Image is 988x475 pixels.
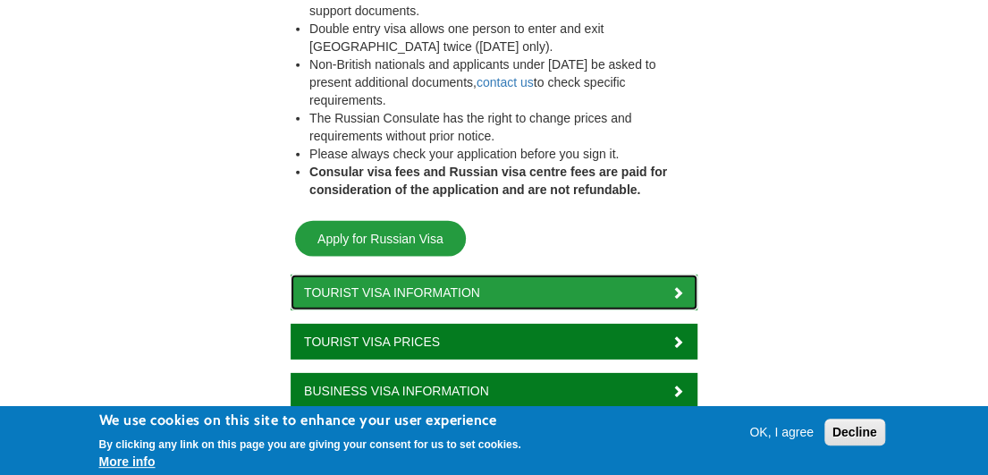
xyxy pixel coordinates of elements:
p: By clicking any link on this page you are giving your consent for us to set cookies. [99,438,521,451]
strong: Consular visa fees and Russian visa centre fees are paid for consideration of the application and... [309,165,667,197]
a: Tourist Visa Prices [291,324,697,360]
li: Non-British nationals and applicants under [DATE] be asked to present additional documents, to ch... [309,55,697,109]
a: contact us [477,75,534,89]
button: More info [99,453,156,471]
button: Decline [824,419,885,445]
li: The Russian Consulate has the right to change prices and requirements without prior notice. [309,109,697,145]
a: Tourist Visa Information [291,275,697,310]
a: Business Visa Information [291,373,697,409]
h2: We use cookies on this site to enhance your user experience [99,411,573,430]
a: Apply for Russian Visa [295,221,466,257]
li: Double entry visa allows one person to enter and exit [GEOGRAPHIC_DATA] twice ([DATE] only). [309,20,697,55]
button: OK, I agree [742,423,821,441]
li: Please always check your application before you sign it. [309,145,697,163]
